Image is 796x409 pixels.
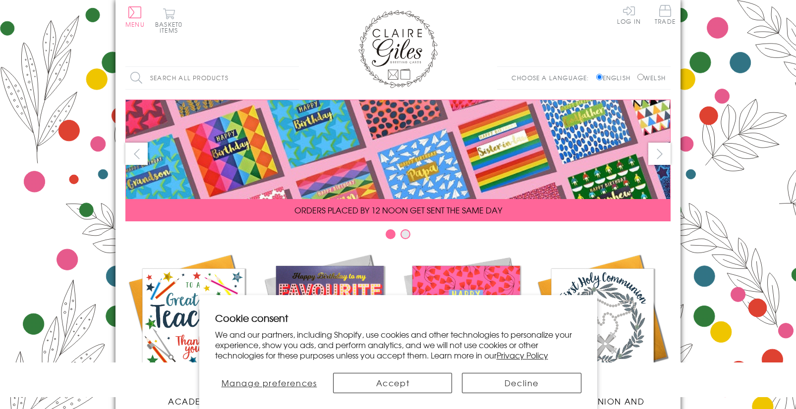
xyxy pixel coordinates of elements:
button: prev [125,143,148,165]
span: Manage preferences [222,377,317,389]
a: Log In [617,5,641,24]
a: Trade [655,5,676,26]
button: Menu [125,6,145,27]
button: Manage preferences [215,373,324,393]
a: Privacy Policy [497,349,548,361]
button: Carousel Page 1 (Current Slide) [386,229,396,239]
a: Academic [125,252,262,407]
img: Claire Giles Greetings Cards [358,10,438,88]
button: next [648,143,671,165]
span: ORDERS PLACED BY 12 NOON GET SENT THE SAME DAY [294,204,502,216]
label: Welsh [637,73,666,82]
input: Welsh [637,74,644,80]
span: Trade [655,5,676,24]
button: Basket0 items [155,8,182,33]
button: Decline [462,373,581,393]
p: We and our partners, including Shopify, use cookies and other technologies to personalize your ex... [215,329,581,360]
button: Accept [333,373,452,393]
a: New Releases [262,252,398,407]
input: Search [289,67,299,89]
input: English [596,74,603,80]
label: English [596,73,635,82]
div: Carousel Pagination [125,229,671,244]
span: 0 items [160,20,182,35]
span: Academic [168,395,219,407]
button: Carousel Page 2 [400,229,410,239]
p: Choose a language: [512,73,594,82]
input: Search all products [125,67,299,89]
a: Birthdays [398,252,534,407]
h2: Cookie consent [215,311,581,325]
span: Menu [125,20,145,29]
